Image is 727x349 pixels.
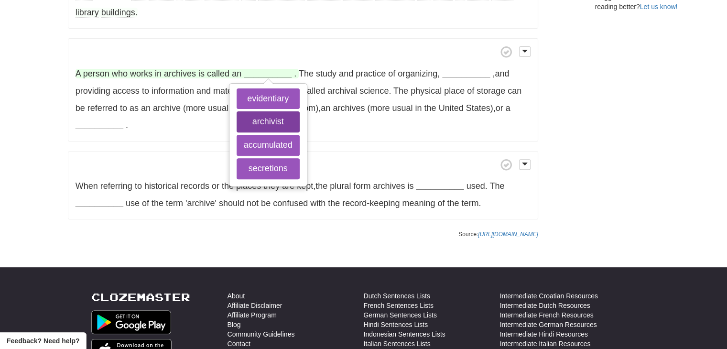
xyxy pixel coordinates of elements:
[237,135,300,156] button: accumulated
[500,301,590,310] a: Intermediate Dutch Resources
[467,181,485,191] span: used
[228,310,277,320] a: Affiliate Program
[402,198,435,208] span: meaning
[142,198,149,208] span: of
[315,181,327,191] span: the
[155,69,162,78] span: in
[244,69,292,78] strong: __________
[461,198,478,208] span: term
[76,181,98,191] span: When
[364,310,437,320] a: German Sentences Lists
[506,103,510,113] span: a
[232,69,241,78] span: an
[208,103,228,113] span: usual
[640,3,678,11] a: Let us know!
[228,320,241,329] a: Blog
[415,103,422,113] span: in
[303,86,325,96] span: called
[76,198,123,208] strong: __________
[101,8,135,18] span: buildings
[467,181,488,191] span: .
[112,69,128,78] span: who
[442,69,490,78] strong: __________
[500,339,591,349] a: Intermediate Italian Resources
[508,86,521,96] span: can
[76,86,522,113] span: , ,
[447,198,459,208] span: the
[76,120,123,130] strong: __________
[477,86,505,96] span: storage
[316,69,336,78] span: study
[153,103,181,113] span: archive
[273,198,308,208] span: confused
[466,103,493,113] span: States)
[342,198,400,208] span: record-keeping
[228,291,245,301] a: About
[130,103,139,113] span: as
[76,86,110,96] span: providing
[500,310,594,320] a: Intermediate French Resources
[364,320,428,329] a: Hindi Sentences Lists
[299,69,440,78] span: ,
[76,69,81,78] span: A
[120,103,127,113] span: to
[237,158,300,179] button: secretions
[237,111,300,132] button: archivist
[294,69,296,78] span: .
[141,103,151,113] span: an
[310,198,326,208] span: with
[76,181,416,191] span: ,
[388,69,395,78] span: of
[152,198,163,208] span: the
[398,69,437,78] span: organizing
[228,301,282,310] a: Affiliate Disclaimer
[228,329,295,339] a: Community Guidelines
[91,291,190,303] a: Clozemaster
[496,103,503,113] span: or
[359,86,389,96] span: science
[183,103,206,113] span: (more
[164,69,196,78] span: archives
[364,339,431,349] a: Italian Sentences Lists
[213,86,248,96] span: materials
[364,291,430,301] a: Dutch Sentences Lists
[196,86,211,96] span: and
[489,181,504,191] span: The
[373,181,405,191] span: archives
[76,8,99,18] span: library
[198,69,205,78] span: is
[185,198,217,208] span: 'archive'
[411,86,442,96] span: physical
[228,339,250,349] a: Contact
[76,103,85,113] span: be
[222,181,234,191] span: the
[500,291,598,301] a: Intermediate Croatian Resources
[330,181,351,191] span: plural
[500,329,588,339] a: Intermediate Hindi Resources
[321,103,330,113] span: an
[83,69,109,78] span: person
[364,329,445,339] a: Indonesian Sentences Lists
[353,181,370,191] span: form
[142,86,149,96] span: to
[126,120,128,130] span: .
[392,103,412,113] span: usual
[407,181,413,191] span: is
[364,301,434,310] a: French Sentences Lists
[76,69,510,96] span: , .
[437,198,445,208] span: of
[207,69,229,78] span: called
[299,69,314,78] span: The
[113,86,140,96] span: access
[333,103,365,113] span: archives
[7,336,79,346] span: Open feedback widget
[219,198,244,208] span: should
[126,198,140,208] span: use
[439,103,464,113] span: United
[495,69,509,78] span: and
[87,103,118,113] span: referred
[247,198,259,208] span: not
[91,310,172,334] img: Get it on Google Play
[152,86,194,96] span: information
[181,181,209,191] span: records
